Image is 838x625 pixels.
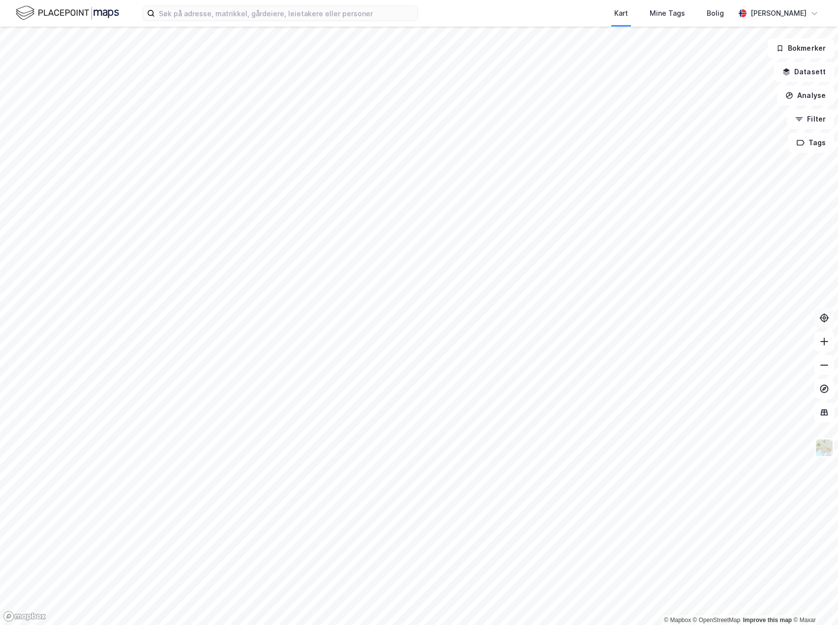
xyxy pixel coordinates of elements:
[707,7,724,19] div: Bolig
[787,109,834,129] button: Filter
[789,578,838,625] div: Kontrollprogram for chat
[743,617,792,624] a: Improve this map
[777,86,834,105] button: Analyse
[815,438,834,457] img: Z
[768,38,834,58] button: Bokmerker
[789,578,838,625] iframe: Chat Widget
[614,7,628,19] div: Kart
[16,4,119,22] img: logo.f888ab2527a4732fd821a326f86c7f29.svg
[788,133,834,153] button: Tags
[664,617,691,624] a: Mapbox
[693,617,741,624] a: OpenStreetMap
[774,62,834,82] button: Datasett
[750,7,807,19] div: [PERSON_NAME]
[155,6,418,21] input: Søk på adresse, matrikkel, gårdeiere, leietakere eller personer
[650,7,685,19] div: Mine Tags
[3,611,46,622] a: Mapbox homepage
